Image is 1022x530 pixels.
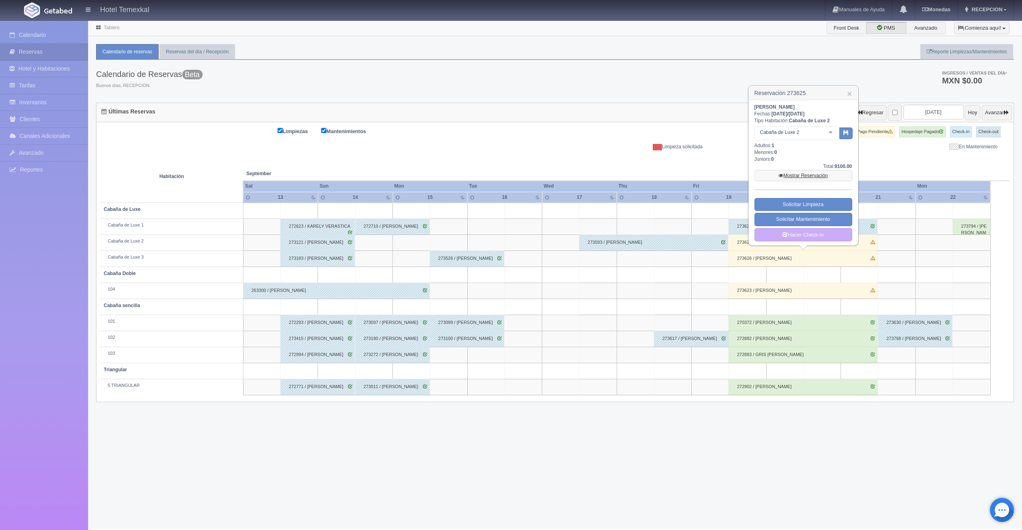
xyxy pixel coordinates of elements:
div: 272771 / [PERSON_NAME] [280,379,355,395]
th: Tue [467,181,542,192]
b: 9100.00 [835,164,852,169]
b: Triangular [104,367,127,372]
div: Cabaña de Luxe 3 [104,254,240,261]
div: 272293 / [PERSON_NAME] [280,315,355,331]
div: 19 [717,194,741,201]
div: 273272 / [PERSON_NAME] [355,347,430,363]
button: Hoy [965,105,980,120]
b: 0 [771,156,774,162]
div: 14 [344,194,367,201]
div: 15 [418,194,442,201]
div: 273099 / [PERSON_NAME] [430,315,504,331]
a: Tablero [104,25,119,30]
a: Mostrar Reservación [754,170,852,181]
span: [DATE] [789,111,805,117]
a: Reporte Limpiezas/Mantenimientos [920,44,1013,60]
div: 22 [941,194,965,201]
h3: Calendario de Reservas [96,70,203,79]
label: PMS [866,22,906,34]
div: 16 [493,194,517,201]
div: 273617 / [PERSON_NAME] [654,331,728,347]
div: Cabaña de Luxe 1 [104,222,240,229]
div: 273593 / [PERSON_NAME] [579,235,728,251]
div: 273625 / [PERSON_NAME] [728,235,877,251]
label: Mantenimientos [321,126,378,136]
div: 273097 / [PERSON_NAME] [355,315,430,331]
div: 102 [104,334,240,341]
b: 0 [775,150,777,155]
img: Getabed [44,8,72,14]
div: 18 [642,194,666,201]
div: 21 [867,194,890,201]
img: Getabed [24,2,40,18]
div: 104 [104,286,240,293]
label: Avanzado [906,22,946,34]
label: Check-out [976,126,1001,138]
div: 272623 / KARELY VERASTICA [280,218,355,235]
th: Sun [841,181,916,192]
div: Fechas: Tipo Habitación: Adultos: Menores: Juniors: [754,104,852,242]
th: Fri [692,181,766,192]
th: Sun [318,181,393,192]
th: Wed [542,181,617,192]
div: 273526 / [PERSON_NAME] [430,251,504,267]
div: 272994 / [PERSON_NAME] [280,347,355,363]
th: Mon [915,181,990,192]
a: × [847,89,852,98]
label: Check-in [950,126,972,138]
div: 103 [104,350,240,357]
h4: Últimas Reservas [101,109,155,115]
div: 272710 / [PERSON_NAME] [355,218,430,235]
label: Limpiezas [278,126,320,136]
b: 1 [772,143,775,148]
th: Sat [243,181,318,192]
div: 5 TRIANGULAR [104,382,240,389]
div: 273623 / [PERSON_NAME] [728,283,877,299]
div: 273011 / [PERSON_NAME] [355,379,430,395]
div: Limpieza solicitada [561,144,708,150]
a: Reservas del día / Recepción [159,44,235,60]
b: Monedas [922,6,950,12]
div: 273121 / [PERSON_NAME] [280,235,355,251]
span: Ingresos / Ventas del día [942,71,1007,75]
label: Pago Pendiente [855,126,895,138]
div: 273100 / [PERSON_NAME] [430,331,504,347]
span: Buenos días, RECEPCION. [96,83,203,89]
div: 101 [104,318,240,325]
strong: Habitación [159,174,184,179]
b: Cabaña Doble [104,271,136,276]
div: 17 [567,194,591,201]
div: 263300 / [PERSON_NAME] [243,283,430,299]
span: Cabaña de Luxe 2 [758,128,823,136]
div: 13 [269,194,292,201]
span: September [246,170,389,177]
button: ¡Comienza aquí! [954,22,1010,34]
a: Solicitar Mantenimiento [754,213,852,226]
span: [DATE] [771,111,787,117]
b: / [771,111,805,117]
div: 270372 / [PERSON_NAME] [728,315,877,331]
label: Front Desk [827,22,867,34]
div: 273183 / [PERSON_NAME] [280,251,355,267]
div: 272882 / [PERSON_NAME] [728,331,877,347]
span: RECEPCION [970,6,1002,12]
b: [PERSON_NAME] [754,104,795,110]
div: 272883 / GRIS [PERSON_NAME] [728,347,877,363]
div: 273624 / [PERSON_NAME] [728,218,877,235]
h4: Hotel Temexkal [100,4,149,14]
div: En Mantenimiento [856,144,1004,150]
div: 273180 / [PERSON_NAME] [355,331,430,347]
h3: MXN $0.00 [942,77,1007,85]
button: Regresar [854,105,887,120]
input: Mantenimientos [321,128,326,133]
div: 273626 / [PERSON_NAME] [728,251,877,267]
div: 273630 / [PERSON_NAME] [878,315,952,331]
b: Cabaña sencilla [104,303,140,308]
button: Avanzar [982,105,1012,120]
b: Cabaña de Luxe 2 [789,118,830,123]
th: Mon [393,181,468,192]
b: Cabaña de Luxe [104,206,141,212]
div: 273768 / [PERSON_NAME] [878,331,952,347]
label: Hospedaje Pagado [899,126,946,138]
div: Limpieza realizada [708,144,856,150]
